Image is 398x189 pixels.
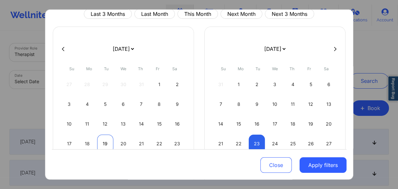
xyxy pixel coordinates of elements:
[133,95,150,113] div: Thu Aug 07 2025
[61,115,78,133] div: Sun Aug 10 2025
[285,95,301,113] div: Thu Sep 11 2025
[231,75,247,94] div: Mon Sep 01 2025
[97,95,114,113] div: Tue Aug 05 2025
[321,115,337,133] div: Sat Sep 20 2025
[169,95,186,113] div: Sat Aug 09 2025
[86,66,92,71] abbr: Monday
[302,95,319,113] div: Fri Sep 12 2025
[151,115,167,133] div: Fri Aug 15 2025
[79,95,96,113] div: Mon Aug 04 2025
[267,75,283,94] div: Wed Sep 03 2025
[169,135,186,153] div: Sat Aug 23 2025
[249,75,265,94] div: Tue Sep 02 2025
[231,95,247,113] div: Mon Sep 08 2025
[115,135,131,153] div: Wed Aug 20 2025
[285,75,301,94] div: Thu Sep 04 2025
[134,9,175,19] button: Last Month
[249,135,265,153] div: Tue Sep 23 2025
[115,95,131,113] div: Wed Aug 06 2025
[120,66,126,71] abbr: Wednesday
[151,135,167,153] div: Fri Aug 22 2025
[260,157,292,173] button: Close
[97,115,114,133] div: Tue Aug 12 2025
[267,95,283,113] div: Wed Sep 10 2025
[321,95,337,113] div: Sat Sep 13 2025
[285,135,301,153] div: Thu Sep 25 2025
[307,66,311,71] abbr: Friday
[97,135,114,153] div: Tue Aug 19 2025
[169,115,186,133] div: Sat Aug 16 2025
[272,66,278,71] abbr: Wednesday
[133,115,150,133] div: Thu Aug 14 2025
[249,115,265,133] div: Tue Sep 16 2025
[61,135,78,153] div: Sun Aug 17 2025
[302,115,319,133] div: Fri Sep 19 2025
[138,66,143,71] abbr: Thursday
[267,115,283,133] div: Wed Sep 17 2025
[177,9,218,19] button: This Month
[321,135,337,153] div: Sat Sep 27 2025
[213,95,229,113] div: Sun Sep 07 2025
[133,135,150,153] div: Thu Aug 21 2025
[231,115,247,133] div: Mon Sep 15 2025
[115,115,131,133] div: Wed Aug 13 2025
[84,9,132,19] button: Last 3 Months
[302,135,319,153] div: Fri Sep 26 2025
[302,75,319,94] div: Fri Sep 05 2025
[156,66,160,71] abbr: Friday
[238,66,244,71] abbr: Monday
[324,66,329,71] abbr: Saturday
[300,157,347,173] button: Apply filters
[104,66,108,71] abbr: Tuesday
[151,75,167,94] div: Fri Aug 01 2025
[290,66,294,71] abbr: Thursday
[285,115,301,133] div: Thu Sep 18 2025
[172,66,177,71] abbr: Saturday
[267,135,283,153] div: Wed Sep 24 2025
[61,95,78,113] div: Sun Aug 03 2025
[221,9,262,19] button: Next Month
[213,115,229,133] div: Sun Sep 14 2025
[221,66,226,71] abbr: Sunday
[249,95,265,113] div: Tue Sep 09 2025
[169,75,186,94] div: Sat Aug 02 2025
[231,135,247,153] div: Mon Sep 22 2025
[256,66,260,71] abbr: Tuesday
[69,66,74,71] abbr: Sunday
[79,135,96,153] div: Mon Aug 18 2025
[79,115,96,133] div: Mon Aug 11 2025
[265,9,314,19] button: Next 3 Months
[213,135,229,153] div: Sun Sep 21 2025
[321,75,337,94] div: Sat Sep 06 2025
[151,95,167,113] div: Fri Aug 08 2025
